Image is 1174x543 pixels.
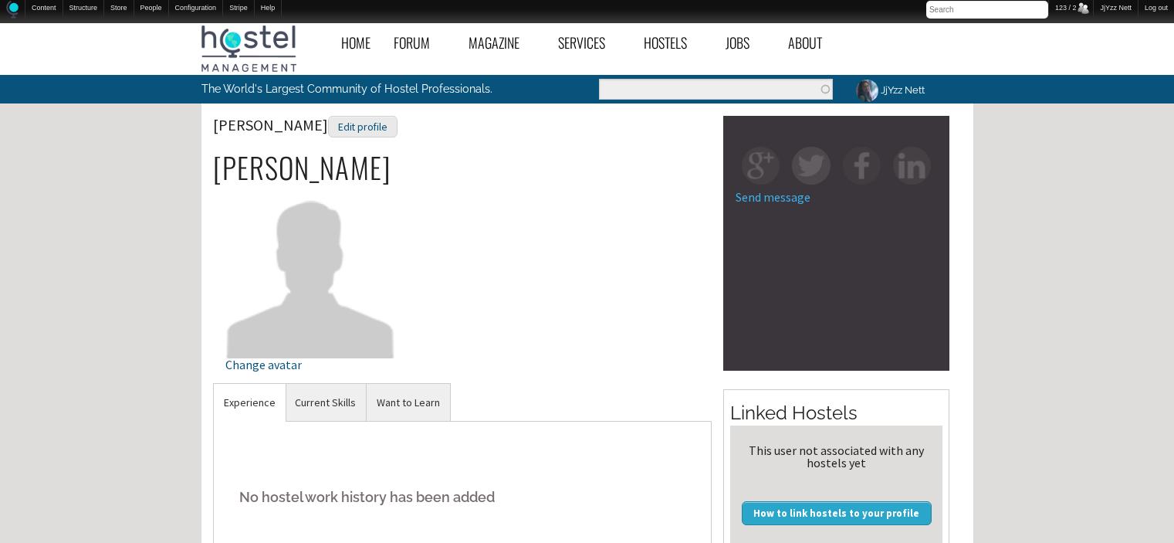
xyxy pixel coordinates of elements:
div: Change avatar [225,358,396,371]
h2: Linked Hostels [730,400,942,426]
img: Home [6,1,19,19]
a: Edit profile [328,115,398,134]
div: This user not associated with any hostels yet [736,444,936,469]
a: Experience [214,384,286,422]
a: Send message [736,189,810,205]
a: Want to Learn [367,384,450,422]
img: Hostel Management Home [201,25,296,72]
img: JjYzz Nett's picture [854,77,881,104]
img: gp-square.png [742,147,780,185]
input: Enter the terms you wish to search for. [599,79,833,100]
a: About [776,25,849,60]
img: tw-square.png [792,147,830,185]
span: [PERSON_NAME] [213,115,398,134]
a: How to link hostels to your profile [742,501,932,524]
a: Magazine [457,25,546,60]
h5: No hostel work history has been added [225,473,700,521]
p: The World's Largest Community of Hostel Professionals. [201,75,523,103]
a: Change avatar [225,263,396,371]
a: Current Skills [285,384,366,422]
img: fb-square.png [843,147,881,185]
img: in-square.png [893,147,931,185]
input: Search [926,1,1048,19]
a: Services [546,25,632,60]
h2: [PERSON_NAME] [213,151,712,184]
a: Hostels [632,25,714,60]
div: Edit profile [328,116,398,138]
img: danilom's picture [225,187,396,358]
a: JjYzz Nett [844,75,934,105]
a: Jobs [714,25,776,60]
a: Home [330,25,382,60]
a: Forum [382,25,457,60]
